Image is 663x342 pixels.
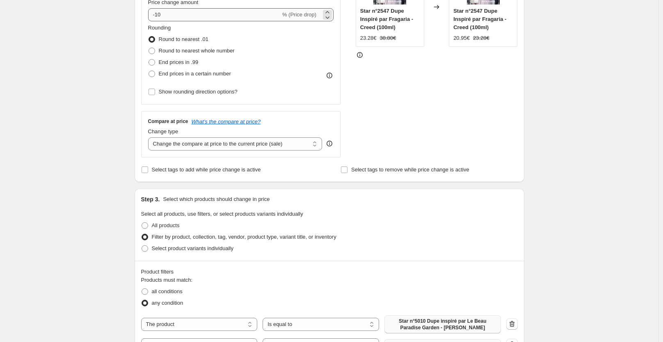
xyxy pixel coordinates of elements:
[159,71,231,77] span: End prices in a certain number
[152,288,183,294] span: all conditions
[159,89,238,95] span: Show rounding direction options?
[159,59,199,65] span: End prices in .99
[152,300,183,306] span: any condition
[152,222,180,228] span: All products
[360,8,413,30] span: Star n°2547 Dupe Inspiré par Fragaria - Creed (100ml)
[360,34,377,42] div: 23.28€
[141,211,303,217] span: Select all products, use filters, or select products variants individually
[159,36,208,42] span: Round to nearest .01
[282,11,316,18] span: % (Price drop)
[389,318,496,331] span: Star n°5010 Dupe inspiré par Le Beau Paradise Garden - [PERSON_NAME]
[453,34,470,42] div: 20.95€
[473,34,489,42] strike: 23.28€
[380,34,396,42] strike: 38.80€
[152,166,261,173] span: Select tags to add while price change is active
[141,268,518,276] div: Product filters
[148,118,188,125] h3: Compare at price
[148,128,178,135] span: Change type
[152,245,233,251] span: Select product variants individually
[159,48,235,54] span: Round to nearest whole number
[384,315,501,333] button: Star n°5010 Dupe inspiré par Le Beau Paradise Garden - Jean Paul Gaultier
[453,8,506,30] span: Star n°2547 Dupe Inspiré par Fragaria - Creed (100ml)
[141,277,193,283] span: Products must match:
[351,166,469,173] span: Select tags to remove while price change is active
[152,234,336,240] span: Filter by product, collection, tag, vendor, product type, variant title, or inventory
[148,25,171,31] span: Rounding
[163,195,270,203] p: Select which products should change in price
[325,139,334,148] div: help
[141,195,160,203] h2: Step 3.
[148,8,281,21] input: -15
[192,119,261,125] button: What's the compare at price?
